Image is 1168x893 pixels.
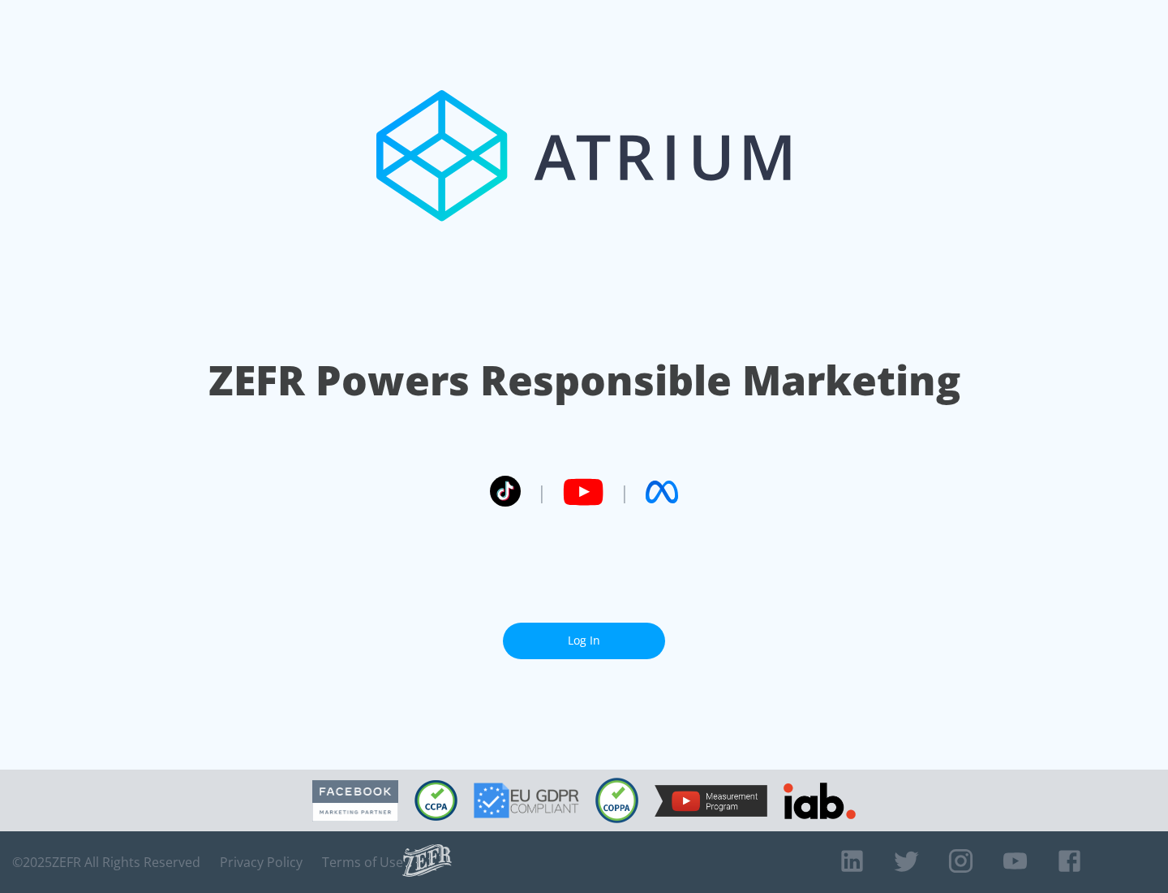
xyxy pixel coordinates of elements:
a: Terms of Use [322,854,403,870]
img: GDPR Compliant [474,783,579,818]
img: YouTube Measurement Program [655,785,767,817]
a: Log In [503,623,665,659]
a: Privacy Policy [220,854,303,870]
span: | [537,480,547,504]
span: | [620,480,629,504]
img: CCPA Compliant [414,780,457,821]
img: Facebook Marketing Partner [312,780,398,822]
span: © 2025 ZEFR All Rights Reserved [12,854,200,870]
img: COPPA Compliant [595,778,638,823]
h1: ZEFR Powers Responsible Marketing [208,352,960,408]
img: IAB [784,783,856,819]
